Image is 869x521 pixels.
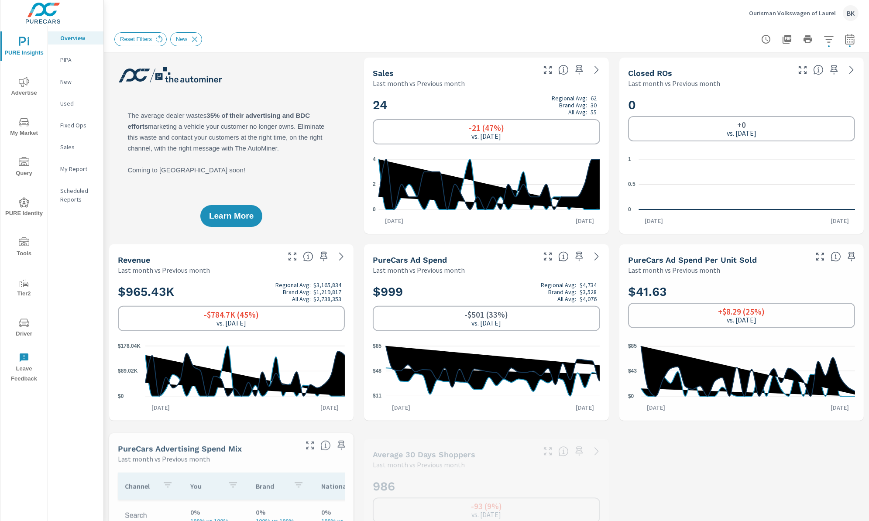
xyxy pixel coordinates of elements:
p: [DATE] [386,403,416,412]
p: My Report [60,165,96,173]
p: Brand Avg: [559,102,587,109]
p: Last month vs Previous month [628,265,720,275]
p: $3,528 [580,288,597,295]
p: Fixed Ops [60,121,96,130]
p: Last month vs Previous month [373,78,465,89]
span: Tier2 [3,278,45,299]
span: Query [3,157,45,178]
p: vs. [DATE] [727,316,756,324]
p: Brand Avg: [548,288,576,295]
h5: PureCars Advertising Spend Mix [118,444,242,453]
p: Used [60,99,96,108]
span: Save this to your personalized report [317,250,331,264]
p: Brand Avg: [283,288,311,295]
p: Overview [60,34,96,42]
text: $89.02K [118,368,138,374]
button: Make Fullscreen [541,63,555,77]
p: Last month vs Previous month [628,78,720,89]
span: Reset Filters [115,36,157,42]
h2: 24 [373,95,600,116]
p: Brand [256,482,286,490]
h6: -$501 (33%) [464,310,508,319]
h6: -21 (47%) [469,123,504,132]
text: $178.04K [118,343,141,349]
span: PURE Identity [3,197,45,219]
p: Regional Avg: [541,281,576,288]
button: "Export Report to PDF" [778,31,796,48]
p: [DATE] [570,216,600,225]
div: Fixed Ops [48,119,103,132]
h5: Sales [373,69,394,78]
p: All Avg: [568,109,587,116]
p: [DATE] [824,403,855,412]
p: $4,734 [580,281,597,288]
button: Make Fullscreen [541,250,555,264]
text: $0 [118,393,124,399]
p: New [60,77,96,86]
h6: +0 [737,120,746,129]
p: vs. [DATE] [471,132,501,140]
a: See more details in report [334,250,348,264]
text: $85 [373,343,381,349]
span: Save this to your personalized report [827,63,841,77]
p: Last month vs Previous month [373,459,465,470]
div: Sales [48,141,103,154]
p: You [190,482,221,490]
p: Regional Avg: [275,281,311,288]
text: 0 [373,206,376,213]
p: [DATE] [145,403,176,412]
p: 0% [321,507,373,518]
h2: $999 [373,281,600,302]
button: Make Fullscreen [796,63,810,77]
text: 4 [373,156,376,162]
span: Save this to your personalized report [572,250,586,264]
text: $0 [628,393,634,399]
button: Make Fullscreen [303,439,317,452]
span: New [171,36,192,42]
div: New [170,32,202,46]
h2: 986 [373,479,600,494]
span: Number of Repair Orders Closed by the selected dealership group over the selected time range. [So... [813,65,824,75]
h5: PureCars Ad Spend Per Unit Sold [628,255,757,264]
span: Advertise [3,77,45,98]
p: $3,165,834 [313,281,341,288]
text: 0.5 [628,182,635,188]
button: Make Fullscreen [813,250,827,264]
div: My Report [48,162,103,175]
h2: $41.63 [628,284,855,299]
a: See more details in report [590,63,604,77]
button: Make Fullscreen [541,444,555,458]
span: Driver [3,318,45,339]
text: $85 [628,343,637,349]
p: Last month vs Previous month [118,265,210,275]
span: Leave Feedback [3,353,45,384]
button: Print Report [799,31,817,48]
p: 62 [591,95,597,102]
p: All Avg: [557,295,576,302]
p: $4,076 [580,295,597,302]
h5: PureCars Ad Spend [373,255,447,264]
p: All Avg: [292,295,311,302]
div: Scheduled Reports [48,184,103,206]
p: 30 [591,102,597,109]
span: Save this to your personalized report [845,250,859,264]
h5: Average 30 Days Shoppers [373,450,475,459]
span: Save this to your personalized report [572,63,586,77]
a: See more details in report [590,444,604,458]
span: Tools [3,237,45,259]
p: [DATE] [824,216,855,225]
p: [DATE] [379,216,409,225]
h2: $965.43K [118,281,345,302]
p: National [321,482,352,490]
a: See more details in report [590,250,604,264]
p: vs. [DATE] [471,511,501,518]
h6: +$8.29 (25%) [718,307,765,316]
p: $1,219,817 [313,288,341,295]
p: Scheduled Reports [60,186,96,204]
p: Last month vs Previous month [373,265,465,275]
h6: -93 (9%) [471,502,502,511]
div: Reset Filters [114,32,167,46]
p: [DATE] [314,403,345,412]
p: Regional Avg: [552,95,587,102]
div: Overview [48,31,103,45]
